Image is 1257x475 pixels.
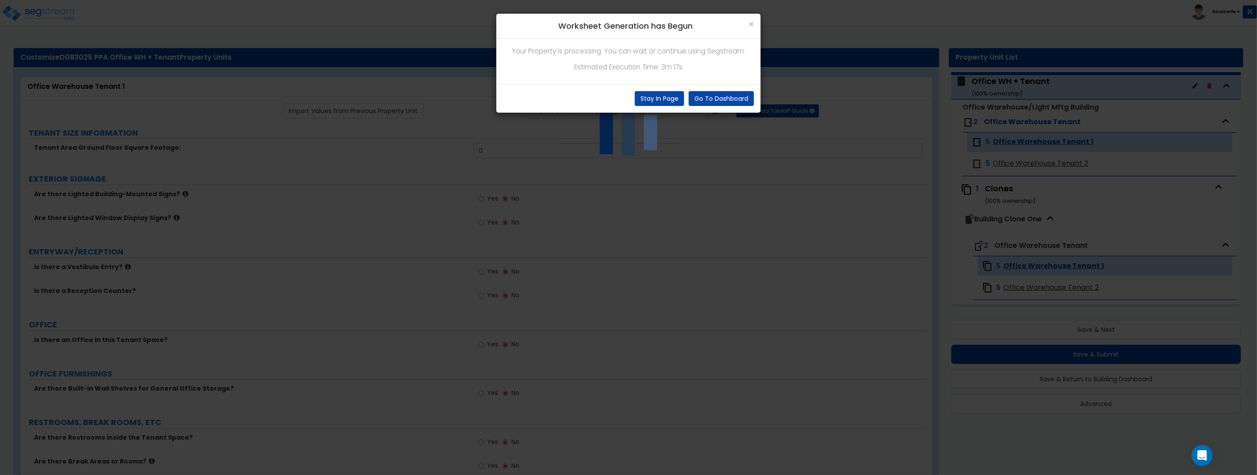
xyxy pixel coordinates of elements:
[689,91,754,106] button: Go To Dashboard
[748,18,754,30] span: ×
[503,46,754,57] p: Your Property is processing. You can wait or continue using Segstream.
[635,91,684,106] button: Stay In Page
[503,20,754,32] h4: Worksheet Generation has Begun
[503,61,754,73] p: Estimated Execution Time: 3m 17s
[748,19,754,29] button: Close
[1192,445,1213,466] div: Open Intercom Messenger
